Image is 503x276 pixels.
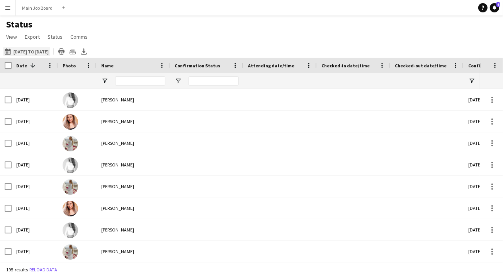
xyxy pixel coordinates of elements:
[25,33,40,40] span: Export
[48,33,63,40] span: Status
[101,249,134,254] span: [PERSON_NAME]
[101,227,134,233] span: [PERSON_NAME]
[101,140,134,146] span: [PERSON_NAME]
[79,47,88,56] app-action-btn: Export XLSX
[12,132,58,154] div: [DATE]
[101,97,134,103] span: [PERSON_NAME]
[16,0,59,15] button: Main Job Board
[12,176,58,197] div: [DATE]
[490,3,499,12] a: 6
[12,111,58,132] div: [DATE]
[101,183,134,189] span: [PERSON_NAME]
[16,63,27,69] span: Date
[115,76,165,86] input: Name Filter Input
[12,219,58,240] div: [DATE]
[468,77,475,84] button: Open Filter Menu
[248,63,294,69] span: Attending date/time
[101,162,134,168] span: [PERSON_NAME]
[63,223,78,238] img: Alice Tipple-Peters
[68,47,77,56] app-action-btn: Crew files as ZIP
[57,47,66,56] app-action-btn: Print
[63,136,78,151] img: Alexandra Chapman
[101,77,108,84] button: Open Filter Menu
[101,63,114,69] span: Name
[63,201,78,216] img: Olivia Butler
[496,2,500,7] span: 6
[63,179,78,195] img: Alexandra Chapman
[321,63,370,69] span: Checked-in date/time
[175,77,182,84] button: Open Filter Menu
[28,266,59,274] button: Reload data
[12,89,58,110] div: [DATE]
[12,241,58,262] div: [DATE]
[22,32,43,42] a: Export
[6,33,17,40] span: View
[189,76,239,86] input: Confirmation Status Filter Input
[3,32,20,42] a: View
[12,197,58,219] div: [DATE]
[395,63,447,69] span: Checked-out date/time
[63,158,78,173] img: Alice Tipple-Peters
[175,63,220,69] span: Confirmation Status
[70,33,88,40] span: Comms
[63,63,76,69] span: Photo
[3,47,50,56] button: [DATE] to [DATE]
[101,205,134,211] span: [PERSON_NAME]
[63,244,78,260] img: Alexandra Chapman
[67,32,91,42] a: Comms
[44,32,66,42] a: Status
[12,154,58,175] div: [DATE]
[63,93,78,108] img: Alice Tipple-Peters
[63,114,78,130] img: Olivia Butler
[101,118,134,124] span: [PERSON_NAME]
